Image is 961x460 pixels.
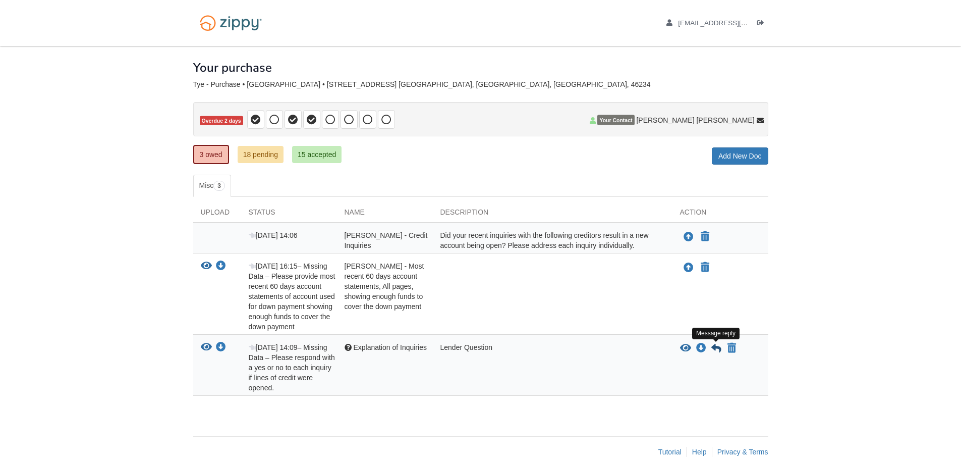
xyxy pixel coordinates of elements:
[700,262,710,274] button: Declare Amanda Tye - Most recent 60 days account statements, All pages, showing enough funds to c...
[353,343,427,351] span: Explanation of Inquiries
[249,262,298,270] span: [DATE] 16:15
[433,230,672,250] div: Did your recent inquiries with the following creditors result in a new account being open? Please...
[292,146,342,163] a: 15 accepted
[672,207,768,222] div: Action
[200,116,243,126] span: Overdue 2 days
[201,261,212,272] button: View Amanda Tye - Most recent 60 days account statements, All pages, showing enough funds to cove...
[597,115,634,125] span: Your Contact
[193,145,229,164] a: 3 owed
[636,115,754,125] span: [PERSON_NAME] [PERSON_NAME]
[249,343,298,351] span: [DATE] 14:09
[433,342,672,393] div: Lender Question
[345,231,428,249] span: [PERSON_NAME] - Credit Inquiries
[337,207,433,222] div: Name
[678,19,794,27] span: amandatye430@gmail.com
[193,207,241,222] div: Upload
[201,342,212,353] button: View Explanation of Inquiries
[726,342,737,354] button: Declare Explanation of Inquiries not applicable
[712,147,768,165] a: Add New Doc
[666,19,794,29] a: edit profile
[680,343,691,353] button: View Explanation of Inquiries
[433,207,672,222] div: Description
[241,261,337,332] div: – Missing Data – Please provide most recent 60 days account statements of account used for down p...
[213,181,225,191] span: 3
[692,328,740,339] div: Message reply
[692,448,707,456] a: Help
[700,231,710,243] button: Declare Amanda Tye - Credit Inquiries not applicable
[241,342,337,393] div: – Missing Data – Please respond with a yes or no to each inquiry if lines of credit were opened.
[216,344,226,352] a: Download Explanation of Inquiries
[216,263,226,271] a: Download Amanda Tye - Most recent 60 days account statements, All pages, showing enough funds to ...
[696,344,706,352] a: Download Explanation of Inquiries
[193,80,768,89] div: Tye - Purchase • [GEOGRAPHIC_DATA] • [STREET_ADDRESS] [GEOGRAPHIC_DATA], [GEOGRAPHIC_DATA], [GEOG...
[193,61,272,74] h1: Your purchase
[658,448,682,456] a: Tutorial
[249,231,298,239] span: [DATE] 14:06
[241,207,337,222] div: Status
[683,261,695,274] button: Upload Amanda Tye - Most recent 60 days account statements, All pages, showing enough funds to co...
[193,175,231,197] a: Misc
[345,262,424,311] span: [PERSON_NAME] - Most recent 60 days account statements, All pages, showing enough funds to cover ...
[193,10,268,36] img: Logo
[238,146,284,163] a: 18 pending
[757,19,768,29] a: Log out
[717,448,768,456] a: Privacy & Terms
[683,230,695,243] button: Upload Amanda Tye - Credit Inquiries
